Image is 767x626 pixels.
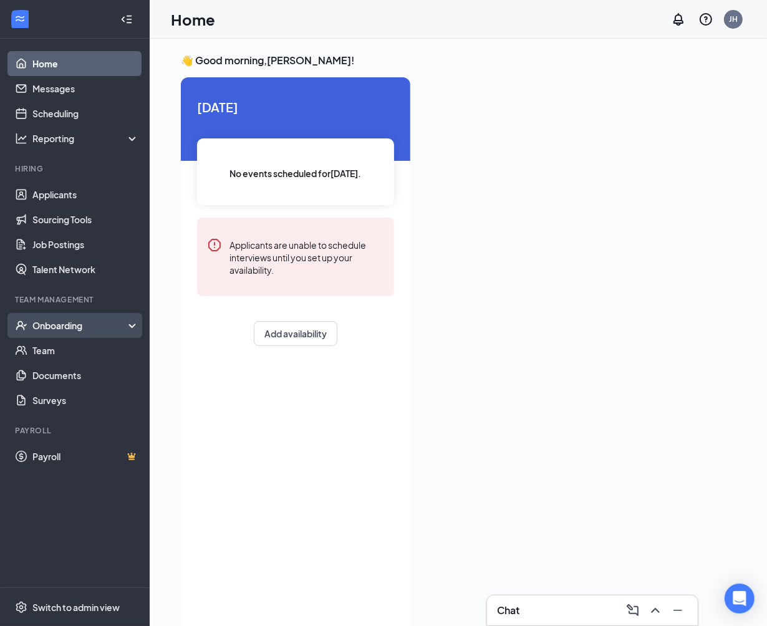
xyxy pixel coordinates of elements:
a: Scheduling [32,101,139,126]
a: Job Postings [32,232,139,257]
div: Reporting [32,132,140,145]
a: Sourcing Tools [32,207,139,232]
button: Minimize [668,600,688,620]
svg: Error [207,238,222,253]
h3: 👋 Good morning, [PERSON_NAME] ! [181,54,736,67]
svg: Analysis [15,132,27,145]
svg: WorkstreamLogo [14,12,26,25]
div: Open Intercom Messenger [725,584,755,614]
svg: ComposeMessage [625,603,640,618]
a: Messages [32,76,139,101]
button: ComposeMessage [623,600,643,620]
button: ChevronUp [645,600,665,620]
div: Team Management [15,294,137,305]
a: Home [32,51,139,76]
svg: Notifications [671,12,686,27]
svg: Collapse [120,13,133,26]
a: PayrollCrown [32,444,139,469]
a: Documents [32,363,139,388]
svg: Minimize [670,603,685,618]
div: Switch to admin view [32,601,120,614]
div: Onboarding [32,319,128,332]
div: Hiring [15,163,137,174]
span: [DATE] [197,97,394,117]
svg: UserCheck [15,319,27,332]
a: Surveys [32,388,139,413]
div: JH [729,14,738,24]
a: Talent Network [32,257,139,282]
h1: Home [171,9,215,30]
svg: ChevronUp [648,603,663,618]
a: Team [32,338,139,363]
div: Payroll [15,425,137,436]
h3: Chat [497,604,519,617]
svg: QuestionInfo [698,12,713,27]
a: Applicants [32,182,139,207]
svg: Settings [15,601,27,614]
span: No events scheduled for [DATE] . [230,166,362,180]
div: Applicants are unable to schedule interviews until you set up your availability. [229,238,384,276]
button: Add availability [254,321,337,346]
